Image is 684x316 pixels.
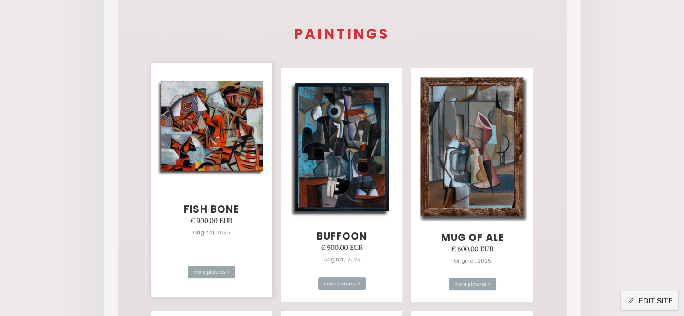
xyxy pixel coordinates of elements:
div: € 500.00 EUR [321,242,363,254]
div: more pictures > [449,278,496,290]
h4: mug of ale [441,232,504,243]
div: € 600.00 EUR [451,243,494,255]
h4: fish bone [184,204,239,215]
img: Painting, 50 w x 70 h cm, Oil on canvas [418,75,527,221]
div: Original, 2025 [323,254,361,265]
div: more pictures > [318,277,366,290]
div: Original, 2025 [193,227,230,238]
button: Edit site [620,291,679,311]
h4: buffoon [317,231,367,242]
div: more pictures > [188,266,236,278]
div: Original, 2025 [454,255,491,267]
a: mug of ale€ 600.00 EUROriginal, 2025more pictures > [411,68,533,302]
div: € 900.00 EUR [190,215,233,227]
img: Painting, 75 w x 85 h cm, Oil on canvas [157,78,266,176]
a: buffoon€ 500.00 EUROriginal, 2025more pictures > [281,68,402,302]
a: fish bone€ 900.00 EUROriginal, 2025more pictures > [151,63,273,297]
h3: PAINTINGS [147,27,538,41]
img: Painting, 50 w x 70 h cm, Oil on canvas [287,75,397,219]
